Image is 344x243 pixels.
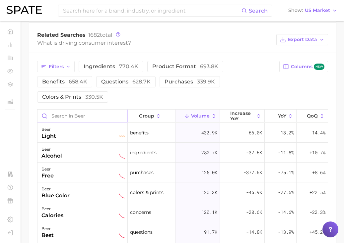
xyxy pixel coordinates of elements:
span: -22.3% [310,208,325,216]
span: 432.9k [201,129,217,137]
span: -37.6k [246,149,262,157]
div: beer [41,165,54,173]
span: 658.4k [69,78,87,85]
span: group [139,113,154,119]
span: +22.5% [310,188,325,196]
button: QoQ [297,110,328,122]
button: Volume [175,110,220,122]
span: ingredients [84,63,138,70]
span: QoQ [307,113,318,119]
span: -13.9% [278,228,294,236]
button: group [128,110,175,122]
span: 770.4k [119,63,138,70]
div: beer [41,225,54,233]
span: benefits [130,129,149,137]
button: Columnsnew [279,61,328,72]
span: questions [130,228,153,236]
img: sustained decliner [119,193,125,199]
div: beer [41,205,63,213]
span: -13.2% [278,129,294,137]
span: -14.6% [278,208,294,216]
button: beeralcoholsustained declineringredients280.7k-37.6k-11.8%+10.7% [37,143,328,163]
button: beerbestsustained declinerquestions91.7k-14.8k-13.9%+45.2% [37,222,328,242]
span: Filters [49,64,64,70]
span: purchases [165,78,215,85]
span: YoY [278,113,286,119]
span: colors & prints [42,94,103,100]
span: concerns [130,208,151,216]
span: questions [101,78,151,85]
div: free [41,172,54,180]
span: +10.7% [310,149,325,157]
button: beerfreesustained declinerpurchases125.0k-377.6k-75.1%+8.6% [37,163,328,182]
span: purchases [130,169,154,176]
span: US Market [305,9,330,12]
span: -66.0k [246,129,262,137]
span: increase YoY [230,111,254,121]
span: Export Data [288,37,317,42]
div: blue color [41,192,70,200]
span: -14.4% [310,129,325,137]
span: ingredients [130,149,157,157]
span: +45.2% [310,228,325,236]
span: new [314,64,324,70]
div: light [41,132,56,140]
img: sustained decliner [119,153,125,159]
span: -20.6k [246,208,262,216]
button: Filters [37,61,75,72]
div: calories [41,212,63,219]
div: alcohol [41,152,62,160]
span: Show [288,9,303,12]
span: 120.3k [201,188,217,196]
img: sustained decliner [119,213,125,219]
button: beerlightseasonal flatbenefits432.9k-66.0k-13.2%-14.4% [37,123,328,143]
span: 1682 [88,32,100,38]
span: 330.5k [85,94,103,100]
span: -11.8% [278,149,294,157]
span: -377.6k [243,169,262,176]
span: +8.6% [312,169,325,176]
div: What is driving consumer interest? [37,38,273,47]
button: beercaloriessustained declinerconcerns120.1k-20.6k-14.6%-22.3% [37,202,328,222]
span: total [88,32,112,38]
span: benefits [42,78,87,85]
div: beer [41,185,70,193]
span: 280.7k [201,149,217,157]
span: -14.8k [246,228,262,236]
span: Volume [191,113,210,119]
span: colors & prints [130,188,164,196]
span: Columns [291,64,324,70]
button: increase YoY [220,110,264,122]
img: sustained decliner [119,173,125,179]
span: -75.1% [278,169,294,176]
button: Export Data [276,34,328,45]
span: Related Searches [37,32,86,38]
span: 120.1k [201,208,217,216]
div: best [41,231,54,239]
div: beer [41,125,56,133]
img: seasonal flat [119,133,125,139]
span: -27.6% [278,188,294,196]
span: 628.7k [132,78,151,85]
a: Log out. Currently logged in as Brennan McVicar with e-mail brennan@spate.nyc. [5,228,15,238]
input: Search here for a brand, industry, or ingredient [62,5,241,16]
img: SPATE [7,6,42,14]
span: -45.9k [246,188,262,196]
span: product format [152,63,218,70]
div: beer [41,145,62,153]
input: Search in beer [37,110,127,122]
button: beerblue colorsustained declinercolors & prints120.3k-45.9k-27.6%+22.5% [37,182,328,202]
span: 125.0k [201,169,217,176]
button: ShowUS Market [287,6,339,15]
button: YoY [265,110,297,122]
img: sustained decliner [119,232,125,238]
span: 693.8k [200,63,218,70]
span: Search [249,8,268,14]
span: 91.7k [204,228,217,236]
span: 339.9k [197,78,215,85]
